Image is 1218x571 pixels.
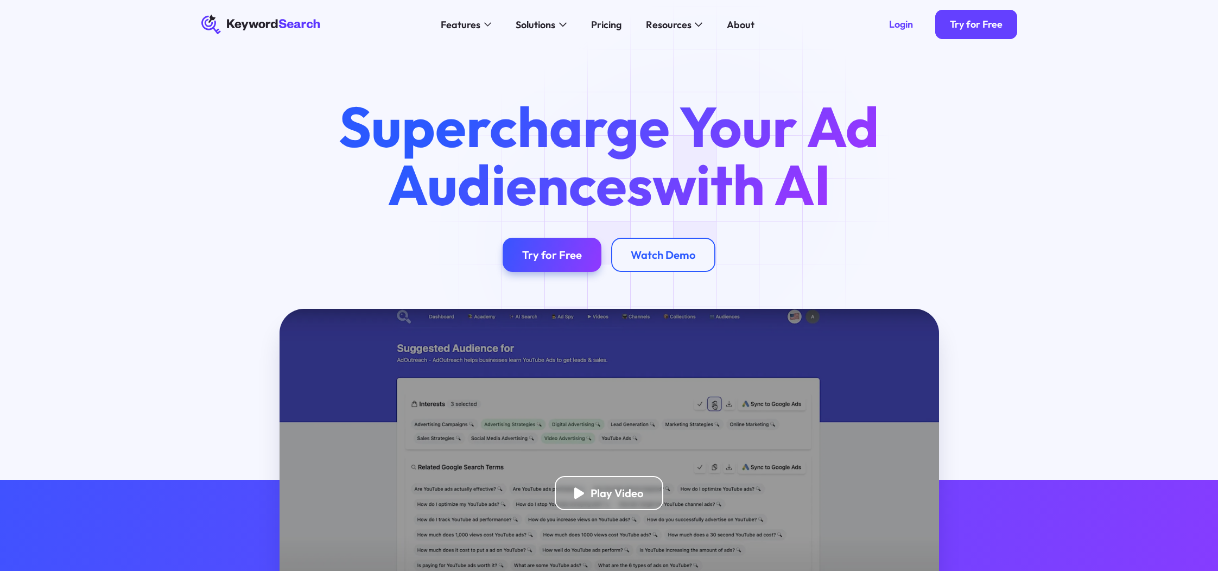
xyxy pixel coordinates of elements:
[935,10,1017,39] a: Try for Free
[316,98,902,213] h1: Supercharge Your Ad Audiences
[646,17,692,32] div: Resources
[516,17,555,32] div: Solutions
[591,486,644,500] div: Play Video
[583,15,629,34] a: Pricing
[950,18,1003,31] div: Try for Free
[719,15,762,34] a: About
[874,10,928,39] a: Login
[503,238,601,272] a: Try for Free
[522,248,582,262] div: Try for Free
[441,17,480,32] div: Features
[591,17,621,32] div: Pricing
[652,149,830,220] span: with AI
[889,18,913,31] div: Login
[727,17,754,32] div: About
[631,248,696,262] div: Watch Demo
